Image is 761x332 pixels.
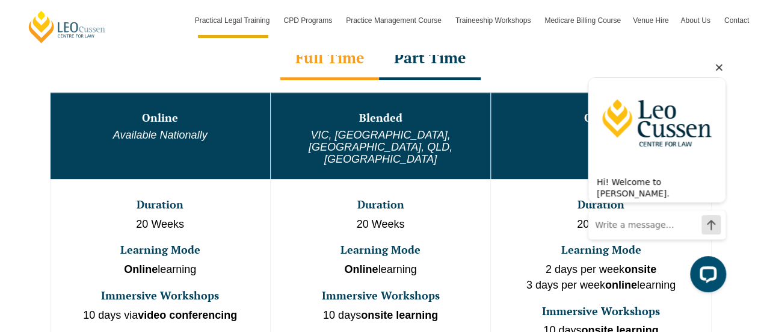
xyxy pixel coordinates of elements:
[52,290,269,302] h3: Immersive Workshops
[272,308,489,324] p: 10 days
[52,217,269,233] p: 20 Weeks
[718,3,755,38] a: Contact
[52,244,269,256] h3: Learning Mode
[272,217,489,233] p: 20 Weeks
[492,262,709,293] p: 2 days per week 3 days per week learning
[379,38,481,80] div: Part Time
[189,3,278,38] a: Practical Legal Training
[52,199,269,211] h3: Duration
[272,112,489,124] h3: Blended
[277,3,340,38] a: CPD Programs
[52,308,269,324] p: 10 days via
[674,3,718,38] a: About Us
[627,3,674,38] a: Venue Hire
[492,199,709,211] h3: Duration
[124,263,158,275] strong: Online
[309,129,452,165] em: VIC, [GEOGRAPHIC_DATA], [GEOGRAPHIC_DATA], QLD, [GEOGRAPHIC_DATA]
[340,3,449,38] a: Practice Management Course
[27,10,107,44] a: [PERSON_NAME] Centre for Law
[361,309,438,321] strong: onsite learning
[492,112,709,124] h3: Onsite
[449,3,538,38] a: Traineeship Workshops
[578,55,731,302] iframe: LiveChat chat widget
[52,262,269,278] p: learning
[492,305,709,318] h3: Immersive Workshops
[280,38,379,80] div: Full Time
[492,217,709,233] p: 20 Weeks
[272,244,489,256] h3: Learning Mode
[52,112,269,124] h3: Online
[272,262,489,278] p: learning
[272,199,489,211] h3: Duration
[138,309,237,321] strong: video conferencing
[492,244,709,256] h3: Learning Mode
[113,129,208,141] em: Available Nationally
[272,290,489,302] h3: Immersive Workshops
[344,263,378,275] strong: Online
[538,3,627,38] a: Medicare Billing Course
